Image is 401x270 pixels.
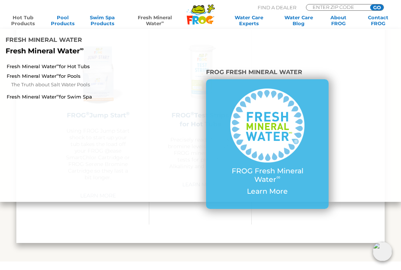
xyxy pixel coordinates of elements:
[218,187,316,196] p: Learn More
[162,20,164,24] sup: ∞
[47,14,78,26] a: PoolProducts
[363,14,394,26] a: ContactFROG
[7,73,134,79] a: Fresh Mineral Water∞for Pools
[224,14,274,26] a: Water CareExperts
[370,4,384,10] input: GO
[373,242,392,261] img: openIcon
[56,73,59,77] sup: ∞
[87,14,118,26] a: Swim SpaProducts
[11,80,134,89] a: The Truth about Salt Water Pools
[283,14,314,26] a: Water CareBlog
[258,4,296,11] p: Find A Dealer
[6,34,162,47] h4: Fresh Mineral Water
[6,47,162,56] p: Fresh Mineral Water
[7,63,134,70] a: Fresh Mineral Water∞for Hot Tubs
[323,14,354,26] a: AboutFROG
[7,14,38,26] a: Hot TubProducts
[218,89,316,200] a: FROG Fresh Mineral Water∞ Learn More
[218,167,316,184] p: FROG Fresh Mineral Water
[312,4,362,10] input: Zip Code Form
[56,93,59,97] sup: ∞
[80,46,84,52] sup: ∞
[56,63,59,67] sup: ∞
[7,93,134,100] a: Fresh Mineral Water∞for Swim Spa
[127,14,183,26] a: Fresh MineralWater∞
[276,174,280,180] sup: ∞
[206,67,329,79] h4: FROG Fresh Mineral Water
